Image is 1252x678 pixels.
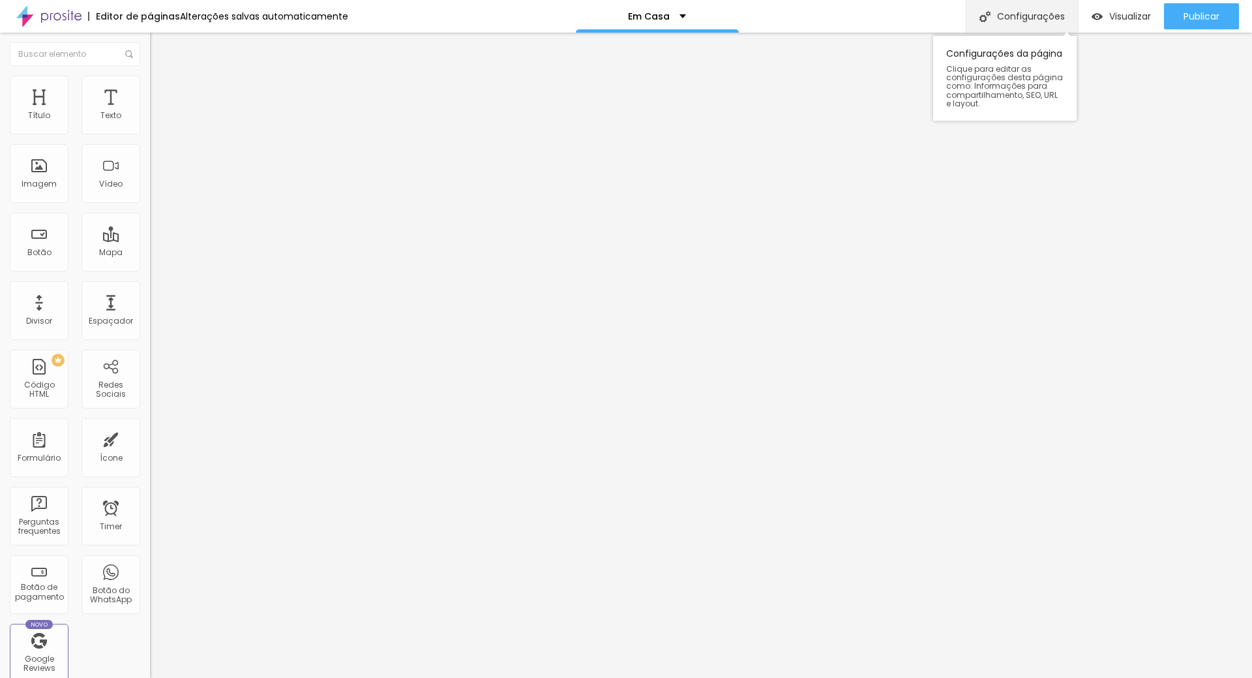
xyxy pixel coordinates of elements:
div: Formulário [18,454,61,463]
p: Em Casa [628,12,670,21]
div: Botão do WhatsApp [85,586,136,605]
div: Título [28,111,50,120]
img: Icone [979,11,991,22]
span: Clique para editar as configurações desta página como: Informações para compartilhamento, SEO, UR... [946,65,1064,108]
div: Divisor [26,316,52,326]
div: Novo [25,620,53,629]
div: Editor de páginas [88,12,180,21]
button: Visualizar [1079,3,1164,29]
img: view-1.svg [1092,11,1103,22]
div: Texto [100,111,121,120]
div: Mapa [99,248,123,257]
div: Redes Sociais [85,380,136,399]
div: Código HTML [13,380,65,399]
img: Icone [125,50,133,58]
iframe: Editor [150,33,1252,678]
div: Alterações salvas automaticamente [180,12,348,21]
div: Configurações da página [933,36,1077,121]
span: Publicar [1184,11,1219,22]
div: Imagem [22,179,57,189]
div: Botão de pagamento [13,583,65,602]
span: Visualizar [1109,11,1151,22]
div: Timer [100,522,122,531]
button: Publicar [1164,3,1239,29]
div: Espaçador [89,316,133,326]
div: Botão [27,248,52,257]
input: Buscar elemento [10,42,140,66]
div: Google Reviews [13,655,65,673]
div: Perguntas frequentes [13,517,65,536]
div: Ícone [100,454,123,463]
div: Vídeo [99,179,123,189]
